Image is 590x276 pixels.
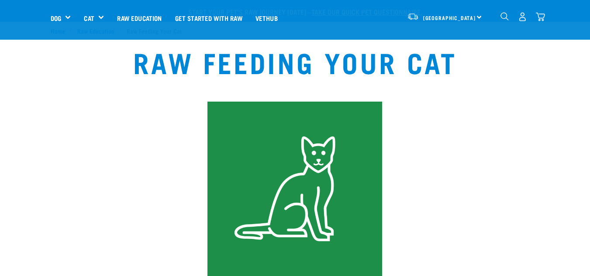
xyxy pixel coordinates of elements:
[207,102,382,276] img: 3.png
[110,0,168,35] a: Raw Education
[500,12,509,20] img: home-icon-1@2x.png
[169,0,249,35] a: Get started with Raw
[536,12,545,21] img: home-icon@2x.png
[518,12,527,21] img: user.png
[249,0,284,35] a: Vethub
[84,13,94,23] a: Cat
[407,13,419,20] img: van-moving.png
[423,16,476,19] span: [GEOGRAPHIC_DATA]
[51,13,61,23] a: Dog
[133,46,457,77] h1: Raw Feeding Your Cat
